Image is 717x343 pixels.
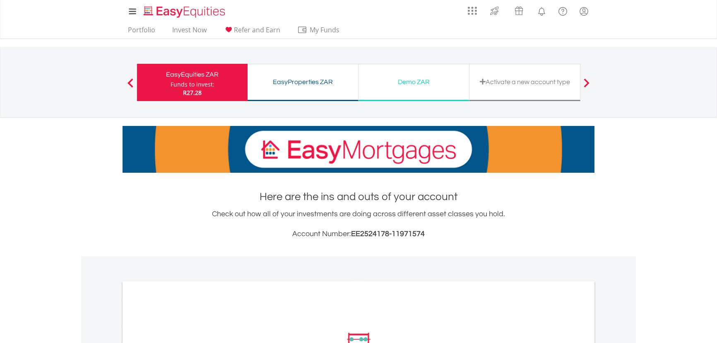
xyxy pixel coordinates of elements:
div: Funds to invest: [171,80,214,89]
a: Invest Now [169,26,210,39]
span: EE2524178-11971574 [351,230,425,238]
div: EasyProperties ZAR [253,76,353,88]
div: EasyEquities ZAR [142,69,243,80]
a: Portfolio [125,26,159,39]
a: Notifications [531,2,552,19]
h1: Here are the ins and outs of your account [123,189,594,204]
img: EasyEquities_Logo.png [142,5,229,19]
a: AppsGrid [462,2,482,15]
a: Home page [140,2,229,19]
a: Refer and Earn [220,26,284,39]
div: Demo ZAR [363,76,464,88]
img: vouchers-v2.svg [512,4,526,17]
span: My Funds [297,24,351,35]
img: grid-menu-icon.svg [468,6,477,15]
a: Vouchers [507,2,531,17]
img: thrive-v2.svg [488,4,501,17]
span: R27.28 [183,89,202,97]
a: FAQ's and Support [552,2,573,19]
h3: Account Number: [123,228,594,240]
div: Activate a new account type [474,76,575,88]
img: EasyMortage Promotion Banner [123,126,594,173]
span: Refer and Earn [234,25,280,34]
div: Check out how all of your investments are doing across different asset classes you hold. [123,208,594,240]
a: My Profile [573,2,594,20]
